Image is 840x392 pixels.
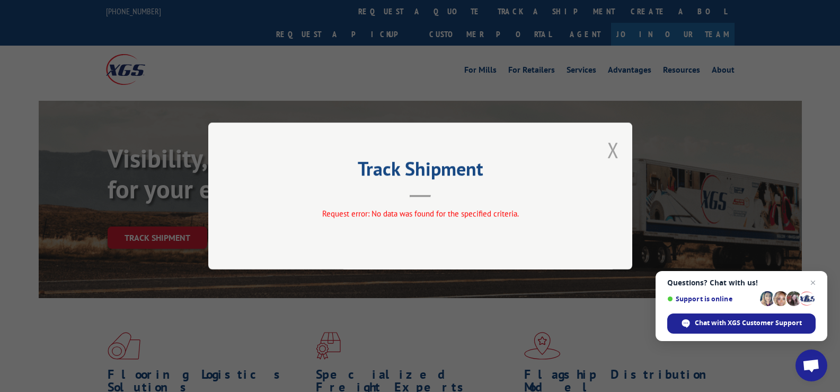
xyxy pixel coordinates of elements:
[261,161,579,181] h2: Track Shipment
[667,278,816,287] span: Questions? Chat with us!
[667,313,816,334] div: Chat with XGS Customer Support
[695,318,802,328] span: Chat with XGS Customer Support
[807,276,819,289] span: Close chat
[322,208,518,219] span: Request error: No data was found for the specified criteria.
[667,295,756,303] span: Support is online
[795,350,827,381] div: Open chat
[607,136,619,164] button: Close modal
